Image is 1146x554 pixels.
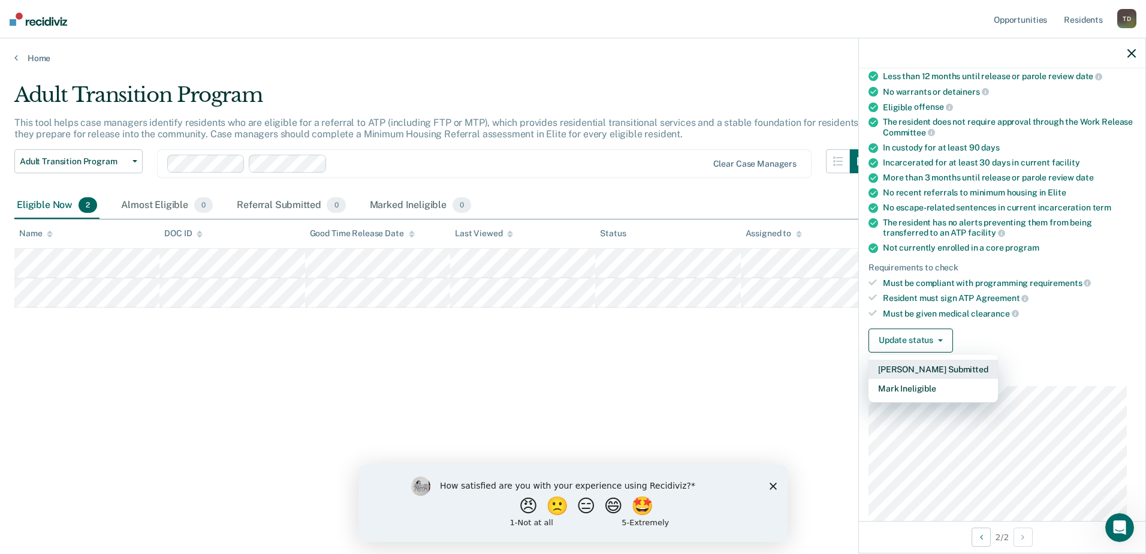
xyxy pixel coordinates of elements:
[455,228,513,239] div: Last Viewed
[868,263,1136,273] div: Requirements to check
[1076,71,1102,81] span: date
[883,218,1136,238] div: The resident has no alerts preventing them from being transferred to an ATP
[310,228,415,239] div: Good Time Release Date
[164,228,203,239] div: DOC ID
[1117,9,1136,28] div: T D
[1105,513,1134,542] iframe: Intercom live chat
[1052,158,1080,167] span: facility
[14,117,871,140] p: This tool helps case managers identify residents who are eligible for a referral to ATP (includin...
[981,143,999,152] span: days
[883,243,1136,253] div: Not currently enrolled in a core
[883,158,1136,168] div: Incarcerated for at least 30 days in current
[234,192,348,219] div: Referral Submitted
[358,465,788,542] iframe: Survey by Kim from Recidiviz
[119,192,215,219] div: Almost Eligible
[868,360,998,379] button: [PERSON_NAME] Submitted
[883,143,1136,153] div: In custody for at least 90
[972,528,991,547] button: Previous Opportunity
[1076,173,1093,182] span: date
[10,13,67,26] img: Recidiviz
[883,71,1136,82] div: Less than 12 months until release or parole review
[914,102,953,112] span: offense
[868,379,998,398] button: Mark Ineligible
[14,83,874,117] div: Adult Transition Program
[600,228,626,239] div: Status
[713,159,797,169] div: Clear case managers
[1005,243,1039,252] span: program
[859,521,1145,553] div: 2 / 2
[883,278,1136,288] div: Must be compliant with programming
[327,197,345,213] span: 0
[746,228,802,239] div: Assigned to
[79,197,97,213] span: 2
[883,102,1136,113] div: Eligible
[968,228,1005,237] span: facility
[883,173,1136,183] div: More than 3 months until release or parole review
[1048,188,1066,197] span: Elite
[14,192,99,219] div: Eligible Now
[976,293,1029,303] span: Agreement
[19,228,53,239] div: Name
[1093,203,1111,212] span: term
[14,53,1132,64] a: Home
[971,309,1019,318] span: clearance
[453,197,471,213] span: 0
[883,188,1136,198] div: No recent referrals to minimum housing in
[20,156,128,167] span: Adult Transition Program
[868,372,1136,382] dt: Incarceration
[943,87,989,97] span: detainers
[1030,278,1091,288] span: requirements
[367,192,474,219] div: Marked Ineligible
[194,197,213,213] span: 0
[1014,528,1033,547] button: Next Opportunity
[883,86,1136,97] div: No warrants or
[883,293,1136,303] div: Resident must sign ATP
[883,203,1136,213] div: No escape-related sentences in current incarceration
[883,117,1136,137] div: The resident does not require approval through the Work Release
[883,128,935,137] span: Committee
[868,329,953,353] button: Update status
[883,308,1136,319] div: Must be given medical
